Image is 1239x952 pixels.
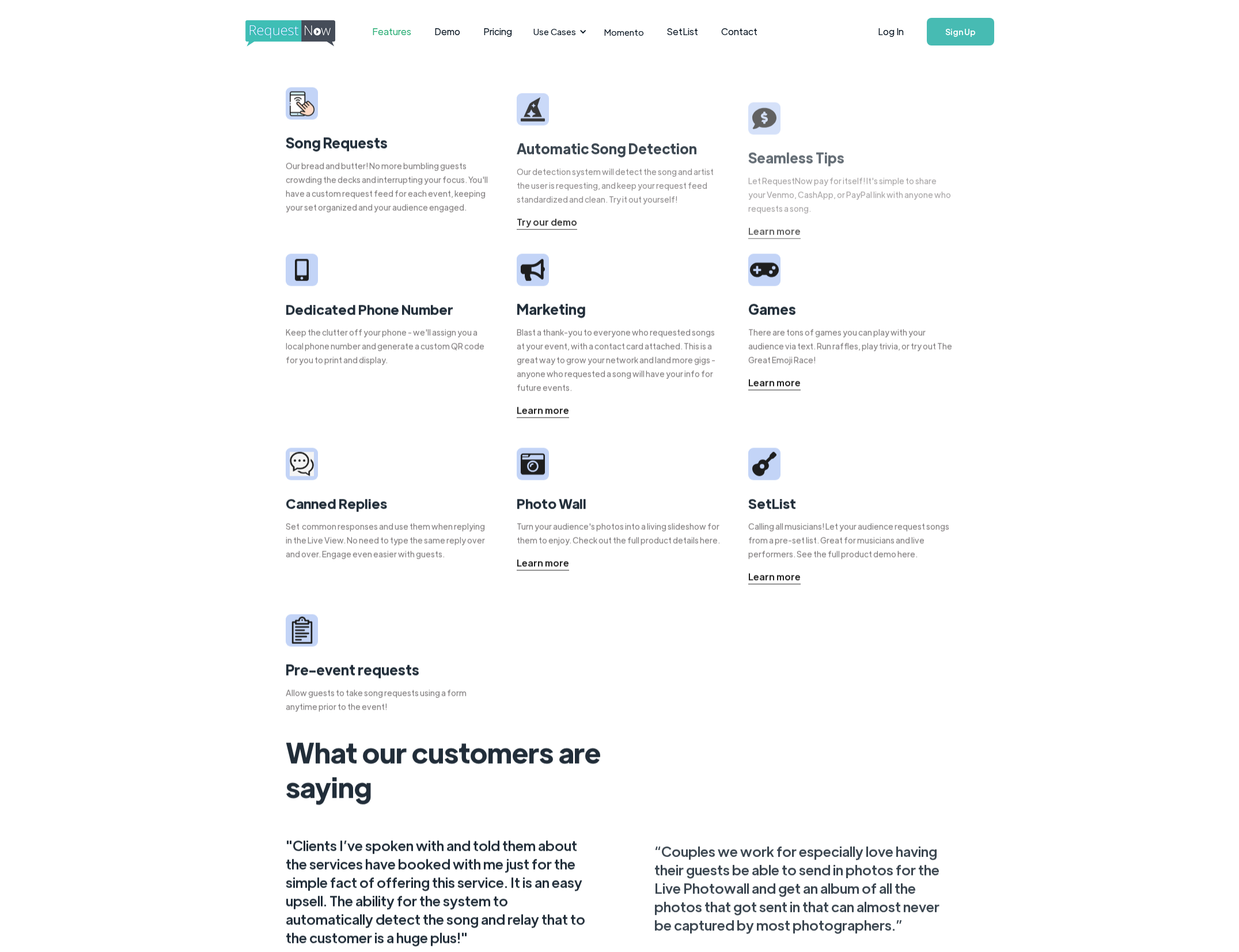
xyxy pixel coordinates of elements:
[593,15,656,49] a: Momento
[294,259,308,281] img: iphone
[286,661,419,678] strong: Pre-event requests
[517,404,569,418] a: Learn more
[245,20,357,47] img: requestnow logo
[710,14,769,50] a: Contact
[656,14,710,50] a: SetList
[748,519,954,561] div: Calling all musicians! Let your audience request songs from a pre-set list. Great for musicians a...
[517,165,722,206] div: Our detection system will detect the song and artist the user is requesting, and keep your reques...
[517,215,577,229] div: Try our demo
[289,91,314,116] img: smarphone
[748,494,796,513] strong: SetList
[521,259,545,280] img: megaphone
[361,14,423,50] a: Features
[526,14,590,50] div: Use Cases
[286,300,453,318] strong: Dedicated Phone Number
[472,14,524,50] a: Pricing
[290,452,314,476] img: camera icon
[245,20,332,43] a: home
[748,570,801,585] a: Learn more
[517,139,697,157] strong: Automatic Song Detection
[286,734,601,805] strong: What our customers are saying
[750,258,779,281] img: video game
[866,12,915,52] a: Log In
[286,494,387,513] strong: Canned Replies
[748,376,801,390] a: Learn more
[517,325,722,395] div: Blast a thank-you to everyone who requested songs at your event, with a contact card attached. Th...
[286,519,491,561] div: Set common responses and use them when replying in the Live View. No need to type the same reply ...
[286,159,491,214] div: Our bread and butter! No more bumbling guests crowding the decks and interrupting your focus. You...
[752,452,776,476] img: guitar
[286,686,491,714] div: Allow guests to take song requests using a form anytime prior to the event!
[521,452,545,476] img: camera icon
[517,494,586,513] strong: Photo Wall
[286,836,585,947] div: "Clients I’ve spoken with and told them about the services have booked with me just for the simpl...
[748,225,801,238] div: Learn more
[517,300,586,318] strong: Marketing
[521,97,545,122] img: wizard hat
[748,225,801,239] a: Learn more
[927,18,994,45] a: Sign Up
[533,25,576,38] div: Use Cases
[517,556,569,571] a: Learn more
[748,325,954,367] div: There are tons of games you can play with your audience via text. Run raffles, play trivia, or tr...
[286,134,388,151] strong: Song Requests
[748,174,954,215] div: Let RequestNow pay for itself! It's simple to share your Venmo, CashApp, or PayPal link with anyo...
[748,149,844,166] strong: Seamless Tips
[748,300,796,318] strong: Games
[423,14,472,50] a: Demo
[286,325,491,367] div: Keep the clutter off your phone - we'll assign you a local phone number and generate a custom QR ...
[654,842,954,934] div: “Couples we work for especially love having their guests be able to send in photos for the Live P...
[517,215,577,230] a: Try our demo
[748,376,801,390] div: Learn more
[517,519,722,547] div: Turn your audience's photos into a living slideshow for them to enjoy. Check out the full product...
[752,107,776,131] img: tip sign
